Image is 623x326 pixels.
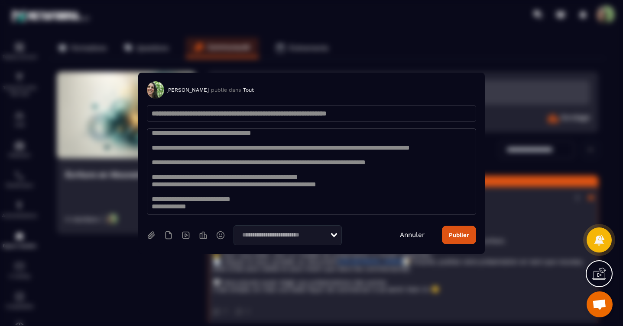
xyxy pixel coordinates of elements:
[587,291,613,317] div: Ouvrir le chat
[211,87,241,93] span: publie dans
[166,87,209,93] span: [PERSON_NAME]
[442,226,476,244] button: Publier
[400,231,425,239] a: Annuler
[234,225,342,245] div: Search for option
[243,87,254,93] span: Tout
[239,230,330,240] input: Search for option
